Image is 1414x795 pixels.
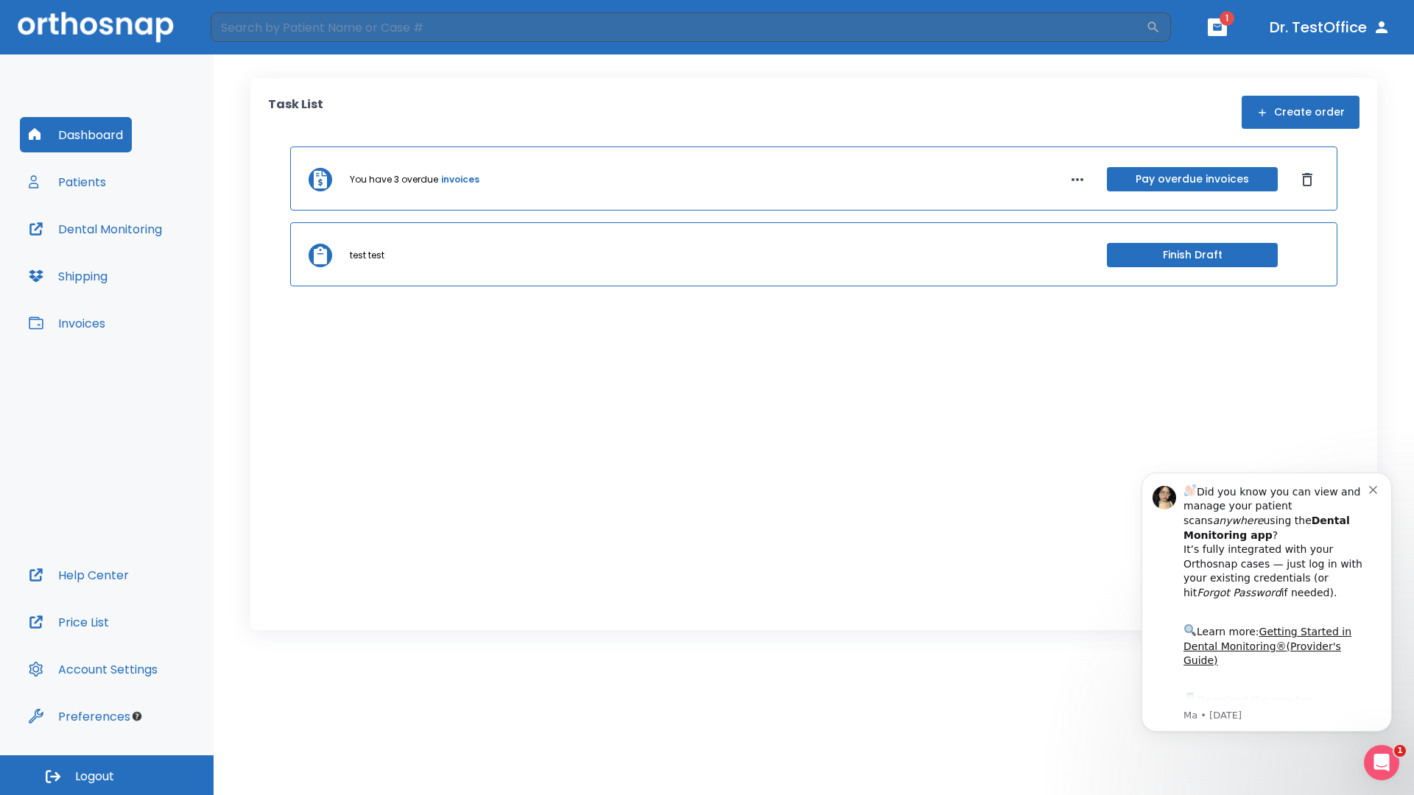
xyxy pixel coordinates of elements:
[64,258,250,272] p: Message from Ma, sent 3w ago
[250,32,261,43] button: Dismiss notification
[20,117,132,152] button: Dashboard
[20,699,139,734] button: Preferences
[75,768,114,785] span: Logout
[1394,745,1406,757] span: 1
[20,305,114,341] button: Invoices
[18,12,174,42] img: Orthosnap
[20,164,115,199] button: Patients
[268,96,323,129] p: Task List
[350,249,384,262] p: test test
[1295,168,1319,191] button: Dismiss
[20,651,166,687] button: Account Settings
[1119,451,1414,755] iframe: Intercom notifications message
[1220,11,1234,26] span: 1
[1364,745,1399,780] iframe: Intercom live chat
[20,211,171,247] button: Dental Monitoring
[20,557,138,593] button: Help Center
[441,173,479,186] a: invoices
[1264,14,1396,40] button: Dr. TestOffice
[1107,243,1278,267] button: Finish Draft
[64,240,250,315] div: Download the app: | ​ Let us know if you need help getting started!
[20,604,118,640] button: Price List
[64,244,195,270] a: App Store
[130,710,144,723] div: Tooltip anchor
[211,13,1146,42] input: Search by Patient Name or Case #
[20,258,116,294] button: Shipping
[1242,96,1360,129] button: Create order
[1107,167,1278,191] button: Pay overdue invoices
[350,173,438,186] p: You have 3 overdue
